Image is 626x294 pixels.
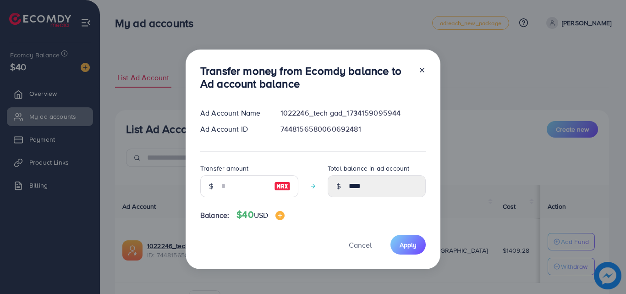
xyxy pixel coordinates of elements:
span: Balance: [200,210,229,221]
h4: $40 [236,209,285,221]
div: 1022246_tech gad_1734159095944 [273,108,433,118]
span: Cancel [349,240,372,250]
div: Ad Account Name [193,108,273,118]
h3: Transfer money from Ecomdy balance to Ad account balance [200,64,411,91]
img: image [275,211,285,220]
label: Total balance in ad account [328,164,409,173]
label: Transfer amount [200,164,248,173]
div: 7448156580060692481 [273,124,433,134]
button: Apply [390,235,426,255]
button: Cancel [337,235,383,255]
div: Ad Account ID [193,124,273,134]
span: USD [254,210,268,220]
img: image [274,181,291,192]
span: Apply [400,240,417,250]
